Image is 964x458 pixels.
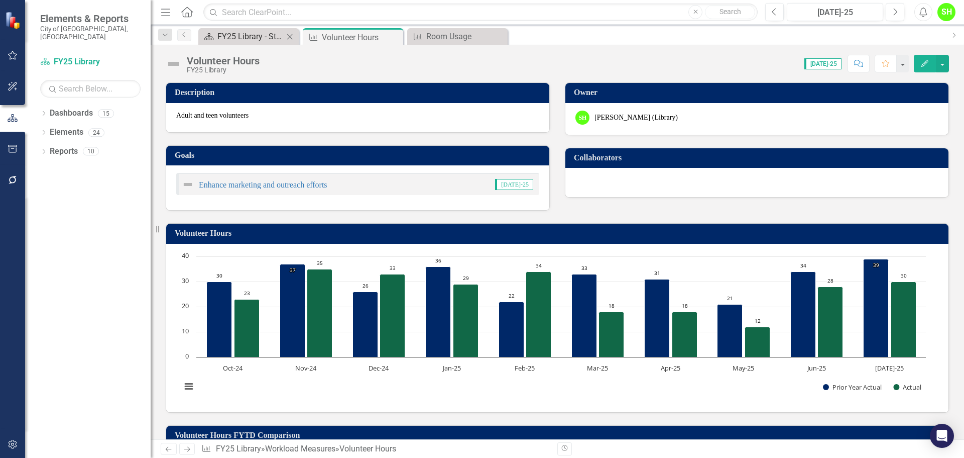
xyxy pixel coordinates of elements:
div: FY25 Library - Strategic Plan [217,30,284,43]
div: FY25 Library [187,66,260,74]
text: Jun-25 [806,363,826,373]
text: 40 [182,251,189,260]
path: Jan-25, 36. Prior Year Actual. [426,266,451,357]
text: 34 [800,262,806,269]
path: Jun-25, 34. Prior Year Actual. [791,271,816,357]
text: May-25 [733,363,754,373]
a: Elements [50,127,83,138]
text: 31 [654,269,660,277]
h3: Volunteer Hours [175,229,943,238]
div: [PERSON_NAME] (Library) [594,113,678,123]
div: 24 [88,128,104,137]
h3: Volunteer Hours FYTD Comparison [175,431,943,440]
span: Elements & Reports [40,13,141,25]
text: Nov-24 [295,363,317,373]
path: Mar-25, 18. Actual. [599,312,624,357]
span: Adult and teen volunteers [176,112,249,119]
text: 35 [317,259,323,266]
path: Oct-24, 30. Prior Year Actual. [207,282,232,357]
a: Workload Measures [265,444,335,453]
img: Not Defined [182,178,194,191]
text: 22 [509,292,515,299]
small: City of [GEOGRAPHIC_DATA], [GEOGRAPHIC_DATA] [40,25,141,41]
span: [DATE]-25 [804,58,841,69]
text: Feb-25 [515,363,535,373]
path: May-25, 21. Prior Year Actual. [717,304,743,357]
div: Volunteer Hours [339,444,396,453]
h3: Owner [574,88,943,97]
div: Room Usage [426,30,505,43]
div: » » [201,443,550,455]
path: Apr-25, 18. Actual. [672,312,697,357]
g: Prior Year Actual, bar series 1 of 2 with 10 bars. [207,259,889,357]
div: 15 [98,109,114,118]
text: 23 [244,290,250,297]
text: 30 [182,276,189,285]
text: 29 [463,274,469,282]
path: Feb-25, 34. Actual. [526,271,551,357]
h3: Collaborators [574,153,943,162]
h3: Goals [175,151,544,160]
img: ClearPoint Strategy [4,11,23,30]
div: [DATE]-25 [790,7,880,19]
path: Oct-24, 23. Actual. [234,299,260,357]
path: Apr-25, 31. Prior Year Actual. [645,279,670,357]
h3: Description [175,88,544,97]
input: Search ClearPoint... [203,4,758,21]
text: Oct-24 [223,363,243,373]
path: Jul-25, 30. Actual. [891,282,916,357]
a: FY25 Library - Strategic Plan [201,30,284,43]
div: SH [575,111,589,125]
text: 30 [216,272,222,279]
path: Jan-25, 29. Actual. [453,284,478,357]
text: [DATE]-25 [875,363,904,373]
text: 30 [901,272,907,279]
path: Dec-24, 26. Prior Year Actual. [353,292,378,357]
text: 12 [755,317,761,324]
button: View chart menu, Chart [182,380,196,394]
text: 34 [536,262,542,269]
button: [DATE]-25 [787,3,883,21]
button: Show Actual [893,383,921,392]
a: FY25 Library [40,56,141,68]
text: 20 [182,301,189,310]
text: Mar-25 [587,363,608,373]
a: Dashboards [50,108,93,119]
text: Jan-25 [442,363,461,373]
path: Jun-25, 28. Actual. [818,287,843,357]
a: Room Usage [410,30,505,43]
text: 18 [682,302,688,309]
g: Actual, bar series 2 of 2 with 10 bars. [234,269,916,357]
text: 26 [363,282,369,289]
text: 39 [873,261,879,268]
text: 0 [185,351,189,360]
text: Dec-24 [369,363,389,373]
svg: Interactive chart [176,251,931,402]
button: Search [705,5,755,19]
button: Show Prior Year Actual [823,383,882,392]
text: 37 [290,266,296,273]
path: Nov-24, 35. Actual. [307,269,332,357]
div: Open Intercom Messenger [930,424,954,448]
text: Apr-25 [661,363,680,373]
path: Feb-25, 22. Prior Year Actual. [499,302,524,357]
span: [DATE]-25 [495,179,533,190]
div: Volunteer Hours [187,55,260,66]
button: SH [937,3,955,21]
a: Reports [50,146,78,157]
a: FY25 Library [216,444,261,453]
img: Not Defined [166,56,182,72]
text: 36 [435,257,441,264]
input: Search Below... [40,80,141,98]
text: 18 [609,302,615,309]
a: Enhance marketing and outreach efforts [199,180,327,189]
text: 33 [581,264,587,271]
div: Chart. Highcharts interactive chart. [176,251,938,402]
text: 10 [182,326,189,335]
text: 28 [827,277,833,284]
path: Mar-25, 33. Prior Year Actual. [572,274,597,357]
path: Jul-25, 39. Prior Year Actual. [864,259,889,357]
path: May-25, 12. Actual. [745,327,770,357]
text: 33 [390,264,396,271]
